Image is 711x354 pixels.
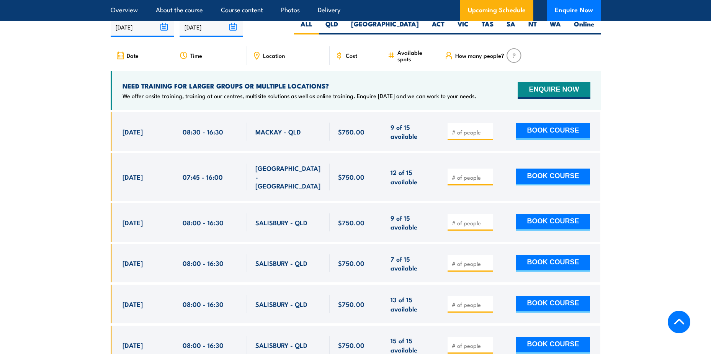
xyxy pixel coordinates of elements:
span: [DATE] [123,259,143,267]
span: $750.00 [338,341,364,349]
button: BOOK COURSE [516,337,590,354]
p: We offer onsite training, training at our centres, multisite solutions as well as online training... [123,92,476,100]
button: BOOK COURSE [516,214,590,231]
span: 13 of 15 available [391,295,431,313]
button: BOOK COURSE [516,255,590,272]
input: # of people [452,301,490,308]
label: Online [567,20,601,34]
input: # of people [452,219,490,227]
span: $750.00 [338,218,364,227]
input: To date [180,17,243,37]
span: 15 of 15 available [391,336,431,354]
span: 08:00 - 16:30 [183,218,224,227]
span: $750.00 [338,300,364,308]
label: ALL [294,20,319,34]
span: [DATE] [123,300,143,308]
input: From date [111,17,174,37]
span: SALISBURY - QLD [255,259,307,267]
input: # of people [452,174,490,181]
span: $750.00 [338,172,364,181]
span: 08:00 - 16:30 [183,341,224,349]
span: SALISBURY - QLD [255,218,307,227]
span: [DATE] [123,218,143,227]
span: 08:30 - 16:30 [183,127,223,136]
button: ENQUIRE NOW [518,82,590,99]
span: 12 of 15 available [391,168,431,186]
span: [DATE] [123,127,143,136]
input: # of people [452,342,490,349]
label: SA [500,20,522,34]
span: 08:00 - 16:30 [183,300,224,308]
input: # of people [452,128,490,136]
button: BOOK COURSE [516,169,590,185]
span: SALISBURY - QLD [255,300,307,308]
span: Available spots [397,49,434,62]
label: WA [543,20,567,34]
label: NT [522,20,543,34]
span: 9 of 15 available [391,213,431,231]
span: Location [263,52,285,59]
h4: NEED TRAINING FOR LARGER GROUPS OR MULTIPLE LOCATIONS? [123,82,476,90]
label: TAS [475,20,500,34]
label: QLD [319,20,345,34]
span: MACKAY - QLD [255,127,301,136]
input: # of people [452,260,490,267]
span: SALISBURY - QLD [255,341,307,349]
button: BOOK COURSE [516,296,590,313]
span: Cost [346,52,357,59]
label: VIC [451,20,475,34]
span: 7 of 15 available [391,254,431,272]
span: [GEOGRAPHIC_DATA] - [GEOGRAPHIC_DATA] [255,164,321,190]
span: 08:00 - 16:30 [183,259,224,267]
span: [DATE] [123,341,143,349]
span: 07:45 - 16:00 [183,172,223,181]
label: ACT [425,20,451,34]
span: $750.00 [338,127,364,136]
span: $750.00 [338,259,364,267]
span: How many people? [455,52,504,59]
span: [DATE] [123,172,143,181]
span: Date [127,52,139,59]
span: 9 of 15 available [391,123,431,141]
button: BOOK COURSE [516,123,590,140]
span: Time [190,52,202,59]
label: [GEOGRAPHIC_DATA] [345,20,425,34]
